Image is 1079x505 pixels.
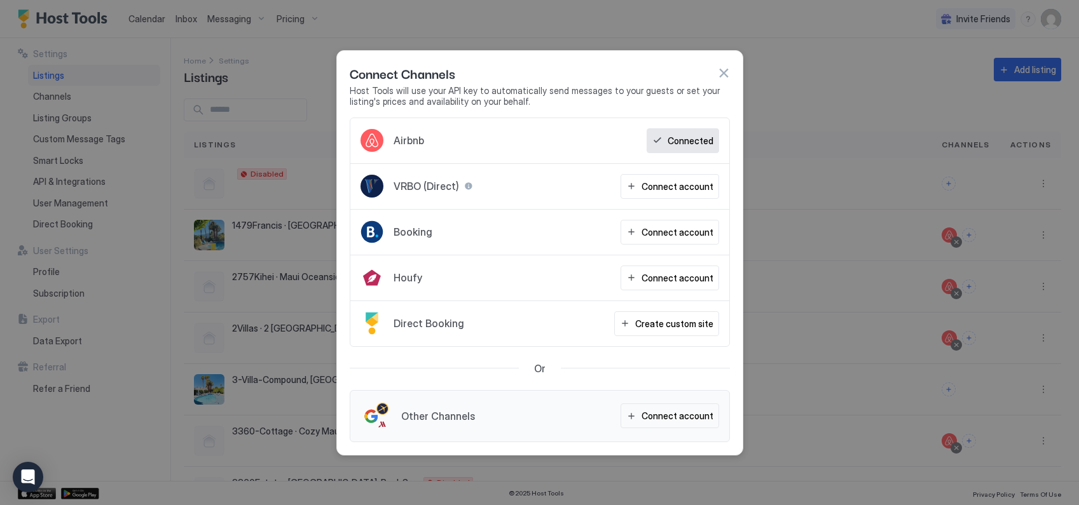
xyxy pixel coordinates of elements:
button: Create custom site [614,311,719,336]
span: VRBO (Direct) [394,180,459,192]
span: Airbnb [394,134,424,147]
span: Booking [394,226,432,238]
div: Connect account [642,271,713,285]
div: Connect account [642,409,713,422]
span: Direct Booking [394,317,464,330]
span: Or [534,362,546,375]
span: Other Channels [401,410,475,422]
div: Open Intercom Messenger [13,462,43,492]
div: Create custom site [635,317,713,330]
button: Connect account [621,403,719,428]
button: Connected [647,128,719,153]
span: Connect Channels [350,64,455,83]
button: Connect account [621,220,719,245]
button: Connect account [621,174,719,199]
button: Connect account [621,266,719,290]
div: Connect account [642,226,713,239]
div: Connected [668,134,713,147]
span: Houfy [394,271,422,284]
div: Connect account [642,180,713,193]
span: Host Tools will use your API key to automatically send messages to your guests or set your listin... [350,85,730,107]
